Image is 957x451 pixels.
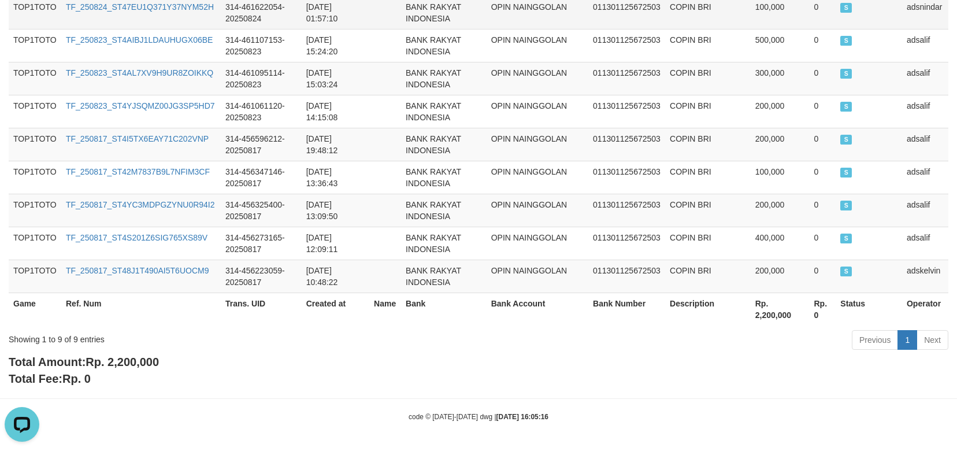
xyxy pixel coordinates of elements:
[665,194,751,227] td: COPIN BRI
[66,2,214,12] a: TF_250824_ST47EU1Q371Y37NYM52H
[86,356,159,368] span: Rp. 2,200,000
[66,101,215,110] a: TF_250823_ST4YJSQMZ00JG3SP5HD7
[9,329,390,345] div: Showing 1 to 9 of 9 entries
[487,128,588,161] td: OPIN NAINGGOLAN
[66,68,213,77] a: TF_250823_ST4AL7XV9H9UR8ZOIKKQ
[902,260,948,293] td: adskelvin
[902,29,948,62] td: adsalif
[588,227,665,260] td: 011301125672503
[809,62,836,95] td: 0
[487,227,588,260] td: OPIN NAINGGOLAN
[665,227,751,260] td: COPIN BRI
[302,128,369,161] td: [DATE] 19:48:12
[401,293,487,326] th: Bank
[9,29,61,62] td: TOP1TOTO
[751,227,810,260] td: 400,000
[836,293,902,326] th: Status
[5,5,39,39] button: Open LiveChat chat widget
[902,293,948,326] th: Operator
[369,293,401,326] th: Name
[840,135,852,145] span: SUCCESS
[902,62,948,95] td: adsalif
[221,161,302,194] td: 314-456347146-20250817
[840,69,852,79] span: SUCCESS
[840,201,852,210] span: SUCCESS
[66,134,209,143] a: TF_250817_ST4I5TX6EAY71C202VNP
[401,29,487,62] td: BANK RAKYAT INDONESIA
[221,29,302,62] td: 314-461107153-20250823
[221,227,302,260] td: 314-456273165-20250817
[302,194,369,227] td: [DATE] 13:09:50
[302,29,369,62] td: [DATE] 15:24:20
[751,194,810,227] td: 200,000
[401,161,487,194] td: BANK RAKYAT INDONESIA
[588,161,665,194] td: 011301125672503
[9,128,61,161] td: TOP1TOTO
[751,29,810,62] td: 500,000
[902,227,948,260] td: adsalif
[665,293,751,326] th: Description
[9,62,61,95] td: TOP1TOTO
[840,267,852,276] span: SUCCESS
[9,194,61,227] td: TOP1TOTO
[840,234,852,243] span: SUCCESS
[665,128,751,161] td: COPIN BRI
[221,260,302,293] td: 314-456223059-20250817
[401,194,487,227] td: BANK RAKYAT INDONESIA
[302,161,369,194] td: [DATE] 13:36:43
[840,102,852,112] span: SUCCESS
[897,330,917,350] a: 1
[588,293,665,326] th: Bank Number
[588,95,665,128] td: 011301125672503
[487,62,588,95] td: OPIN NAINGGOLAN
[302,260,369,293] td: [DATE] 10:48:22
[9,356,159,368] b: Total Amount:
[852,330,898,350] a: Previous
[665,95,751,128] td: COPIN BRI
[9,227,61,260] td: TOP1TOTO
[401,128,487,161] td: BANK RAKYAT INDONESIA
[665,161,751,194] td: COPIN BRI
[588,260,665,293] td: 011301125672503
[588,194,665,227] td: 011301125672503
[302,227,369,260] td: [DATE] 12:09:11
[809,293,836,326] th: Rp. 0
[487,260,588,293] td: OPIN NAINGGOLAN
[66,200,215,209] a: TF_250817_ST4YC3MDPGZYNU0R94I2
[496,413,548,421] strong: [DATE] 16:05:16
[840,3,852,13] span: SUCCESS
[487,29,588,62] td: OPIN NAINGGOLAN
[751,95,810,128] td: 200,000
[809,29,836,62] td: 0
[902,161,948,194] td: adsalif
[665,260,751,293] td: COPIN BRI
[221,128,302,161] td: 314-456596212-20250817
[751,128,810,161] td: 200,000
[487,293,588,326] th: Bank Account
[221,62,302,95] td: 314-461095114-20250823
[809,227,836,260] td: 0
[62,372,91,385] span: Rp. 0
[902,194,948,227] td: adsalif
[9,293,61,326] th: Game
[66,35,213,45] a: TF_250823_ST4AIBJ1LDAUHUGX06BE
[809,95,836,128] td: 0
[487,161,588,194] td: OPIN NAINGGOLAN
[401,227,487,260] td: BANK RAKYAT INDONESIA
[409,413,548,421] small: code © [DATE]-[DATE] dwg |
[66,233,207,242] a: TF_250817_ST4S201Z6SIG765XS89V
[588,62,665,95] td: 011301125672503
[840,36,852,46] span: SUCCESS
[588,128,665,161] td: 011301125672503
[588,29,665,62] td: 011301125672503
[221,194,302,227] td: 314-456325400-20250817
[809,260,836,293] td: 0
[66,167,210,176] a: TF_250817_ST42M7837B9L7NFIM3CF
[665,62,751,95] td: COPIN BRI
[401,62,487,95] td: BANK RAKYAT INDONESIA
[221,293,302,326] th: Trans. UID
[917,330,948,350] a: Next
[809,128,836,161] td: 0
[302,95,369,128] td: [DATE] 14:15:08
[9,260,61,293] td: TOP1TOTO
